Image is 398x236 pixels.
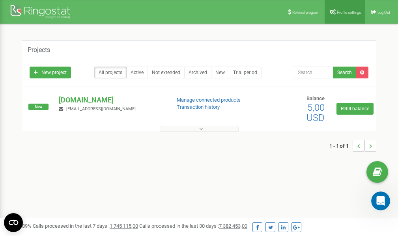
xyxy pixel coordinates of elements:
span: Calls processed in the last 30 days : [139,223,247,229]
span: Log Out [377,10,390,15]
input: Search [293,67,333,78]
span: 5,00 USD [306,102,325,123]
a: Trial period [229,67,262,78]
u: 7 382 453,00 [219,223,247,229]
span: [EMAIL_ADDRESS][DOMAIN_NAME] [66,106,136,111]
a: New [211,67,229,78]
a: All projects [94,67,127,78]
button: Open CMP widget [4,213,23,232]
a: Not extended [148,67,185,78]
span: 1 - 1 of 1 [329,140,353,152]
a: Archived [184,67,211,78]
nav: ... [329,132,376,160]
h5: Projects [28,46,50,54]
u: 1 745 115,00 [110,223,138,229]
a: Active [126,67,148,78]
span: Calls processed in the last 7 days : [33,223,138,229]
span: New [28,104,49,110]
span: Balance [306,95,325,101]
a: Transaction history [177,104,220,110]
iframe: Intercom live chat [371,191,390,210]
button: Search [333,67,356,78]
p: [DOMAIN_NAME] [59,95,164,105]
span: Profile settings [337,10,361,15]
a: New project [30,67,71,78]
a: Manage connected products [177,97,241,103]
span: Referral program [292,10,320,15]
a: Refill balance [336,103,374,115]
